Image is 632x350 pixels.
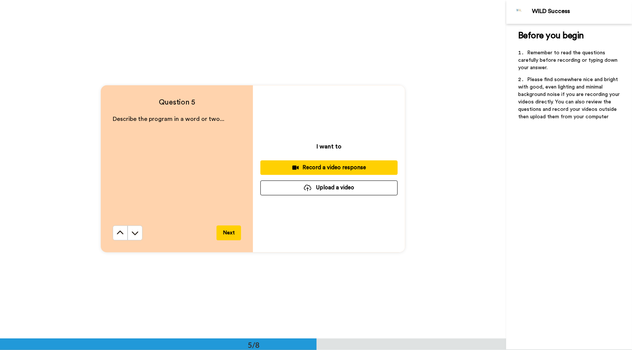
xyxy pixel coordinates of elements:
[113,116,224,122] span: Describe the program in a word or two...
[317,142,341,151] p: I want to
[518,31,584,40] span: Before you begin
[532,8,632,15] div: WILD Success
[216,225,241,240] button: Next
[113,97,241,107] h4: Question 5
[510,3,528,21] img: Profile Image
[266,164,392,171] div: Record a video response
[518,50,619,70] span: Remember to read the questions carefully before recording or typing down your answer.
[260,180,398,195] button: Upload a video
[236,340,272,350] div: 5/8
[260,160,398,175] button: Record a video response
[518,77,621,119] span: Please find somewhere nice and bright with good, even lighting and minimal background noise if yo...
